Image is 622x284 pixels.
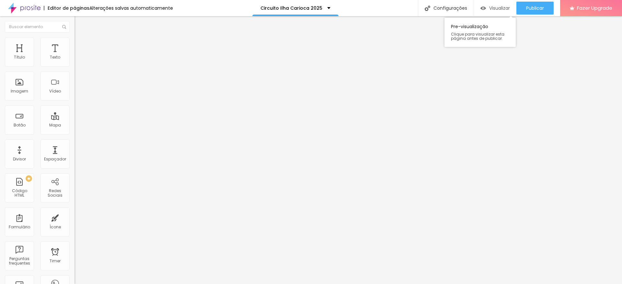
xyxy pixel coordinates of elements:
iframe: Editor [75,16,622,284]
button: Publicar [516,2,554,15]
div: Divisor [13,157,26,161]
button: Visualizar [474,2,516,15]
img: Icone [425,5,430,11]
div: Vídeo [49,89,61,93]
span: Visualizar [489,5,510,11]
div: Mapa [49,123,61,127]
span: Clique para visualizar esta página antes de publicar. [451,32,509,40]
div: Espaçador [44,157,66,161]
div: Alterações salvas automaticamente [89,6,173,10]
div: Código HTML [6,189,32,198]
span: Fazer Upgrade [577,5,612,11]
img: Icone [62,25,66,29]
div: Timer [50,259,61,263]
div: Texto [50,55,60,60]
div: Editor de páginas [44,6,89,10]
input: Buscar elemento [5,21,70,33]
span: Publicar [526,5,544,11]
div: Redes Sociais [42,189,68,198]
div: Pre-visualização [444,18,516,47]
div: Ícone [50,225,61,229]
p: Circuito Ilha Carioca 2025 [260,6,322,10]
img: view-1.svg [480,5,486,11]
div: Imagem [11,89,28,93]
div: Formulário [9,225,30,229]
div: Botão [14,123,26,127]
div: Perguntas frequentes [6,257,32,266]
div: Título [14,55,25,60]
